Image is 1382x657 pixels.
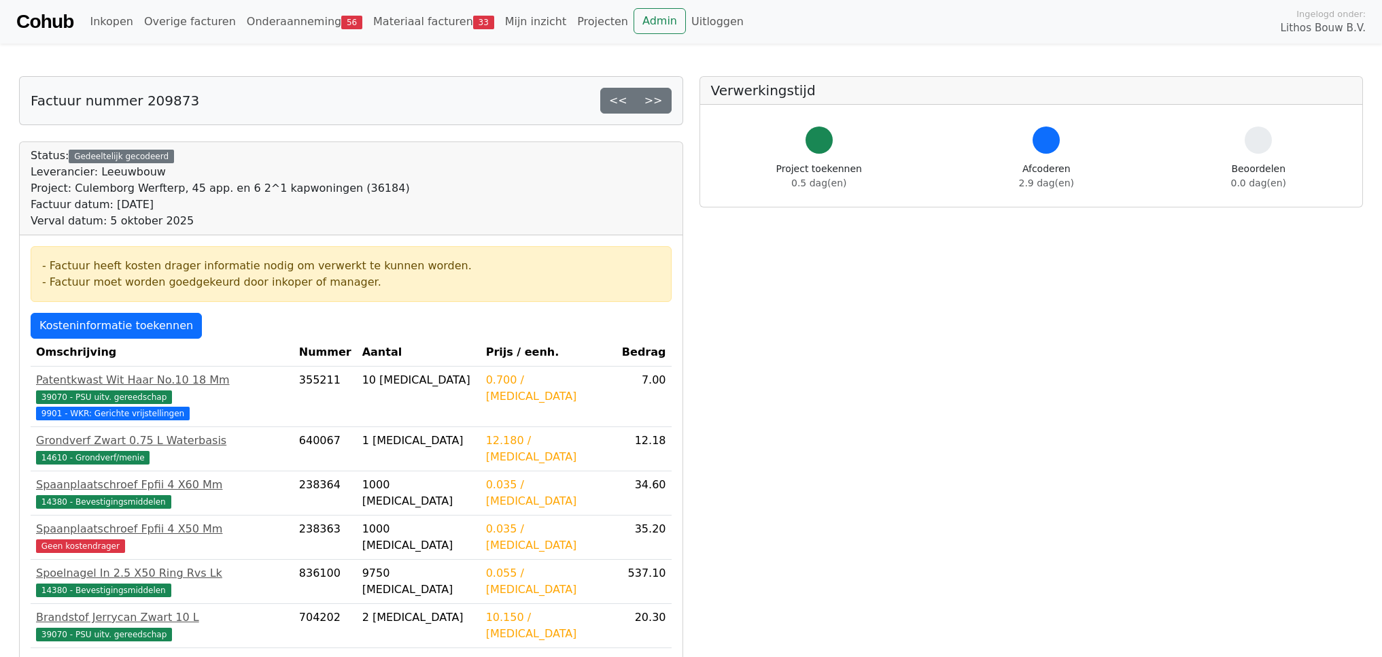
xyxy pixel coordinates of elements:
[1019,162,1074,190] div: Afcoderen
[294,516,357,560] td: 238363
[1231,178,1286,188] span: 0.0 dag(en)
[486,477,611,509] div: 0.035 / [MEDICAL_DATA]
[36,433,288,449] div: Grondverf Zwart 0.75 L Waterbasis
[31,339,294,367] th: Omschrijving
[711,82,1352,99] h5: Verwerkingstijd
[362,521,475,554] div: 1000 [MEDICAL_DATA]
[16,5,73,38] a: Cohub
[617,516,672,560] td: 35.20
[636,88,672,114] a: >>
[294,339,357,367] th: Nummer
[357,339,481,367] th: Aantal
[617,471,672,516] td: 34.60
[294,367,357,427] td: 355211
[486,433,611,465] div: 12.180 / [MEDICAL_DATA]
[486,609,611,642] div: 10.150 / [MEDICAL_DATA]
[31,313,202,339] a: Kosteninformatie toekennen
[31,213,410,229] div: Verval datum: 5 oktober 2025
[241,8,368,35] a: Onderaanneming56
[36,539,125,553] span: Geen kostendrager
[362,372,475,388] div: 10 [MEDICAL_DATA]
[36,372,288,421] a: Patentkwast Wit Haar No.10 18 Mm39070 - PSU uitv. gereedschap 9901 - WKR: Gerichte vrijstellingen
[31,164,410,180] div: Leverancier: Leeuwbouw
[486,372,611,405] div: 0.700 / [MEDICAL_DATA]
[1296,7,1366,20] span: Ingelogd onder:
[42,258,660,274] div: - Factuur heeft kosten drager informatie nodig om verwerkt te kunnen worden.
[791,178,846,188] span: 0.5 dag(en)
[36,433,288,465] a: Grondverf Zwart 0.75 L Waterbasis14610 - Grondverf/menie
[776,162,862,190] div: Project toekennen
[481,339,617,367] th: Prijs / eenh.
[600,88,636,114] a: <<
[31,148,410,229] div: Status:
[36,521,288,554] a: Spaanplaatschroef Fpfii 4 X50 MmGeen kostendrager
[36,565,288,582] div: Spoelnagel In 2.5 X50 Ring Rvs Lk
[294,560,357,604] td: 836100
[486,521,611,554] div: 0.035 / [MEDICAL_DATA]
[634,8,686,34] a: Admin
[686,8,749,35] a: Uitloggen
[617,604,672,648] td: 20.30
[1231,162,1286,190] div: Beoordelen
[1019,178,1074,188] span: 2.9 dag(en)
[36,390,172,404] span: 39070 - PSU uitv. gereedschap
[617,367,672,427] td: 7.00
[500,8,572,35] a: Mijn inzicht
[36,628,172,641] span: 39070 - PSU uitv. gereedschap
[36,372,288,388] div: Patentkwast Wit Haar No.10 18 Mm
[294,471,357,516] td: 238364
[572,8,634,35] a: Projecten
[36,609,288,642] a: Brandstof Jerrycan Zwart 10 L39070 - PSU uitv. gereedschap
[341,16,362,29] span: 56
[36,451,150,465] span: 14610 - Grondverf/menie
[473,16,494,29] span: 33
[84,8,138,35] a: Inkopen
[1281,20,1366,36] span: Lithos Bouw B.V.
[486,565,611,598] div: 0.055 / [MEDICAL_DATA]
[294,604,357,648] td: 704202
[294,427,357,471] td: 640067
[36,495,171,509] span: 14380 - Bevestigingsmiddelen
[36,584,171,597] span: 14380 - Bevestigingsmiddelen
[139,8,241,35] a: Overige facturen
[362,609,475,626] div: 2 [MEDICAL_DATA]
[368,8,500,35] a: Materiaal facturen33
[362,477,475,509] div: 1000 [MEDICAL_DATA]
[36,407,190,420] span: 9901 - WKR: Gerichte vrijstellingen
[42,274,660,290] div: - Factuur moet worden goedgekeurd door inkoper of manager.
[362,565,475,598] div: 9750 [MEDICAL_DATA]
[617,560,672,604] td: 537.10
[36,477,288,509] a: Spaanplaatschroef Fpfii 4 X60 Mm14380 - Bevestigingsmiddelen
[36,521,288,537] div: Spaanplaatschroef Fpfii 4 X50 Mm
[36,609,288,626] div: Brandstof Jerrycan Zwart 10 L
[36,477,288,493] div: Spaanplaatschroef Fpfii 4 X60 Mm
[617,339,672,367] th: Bedrag
[617,427,672,471] td: 12.18
[31,197,410,213] div: Factuur datum: [DATE]
[36,565,288,598] a: Spoelnagel In 2.5 X50 Ring Rvs Lk14380 - Bevestigingsmiddelen
[362,433,475,449] div: 1 [MEDICAL_DATA]
[31,180,410,197] div: Project: Culemborg Werfterp, 45 app. en 6 2^1 kapwoningen (36184)
[31,92,199,109] h5: Factuur nummer 209873
[69,150,174,163] div: Gedeeltelijk gecodeerd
